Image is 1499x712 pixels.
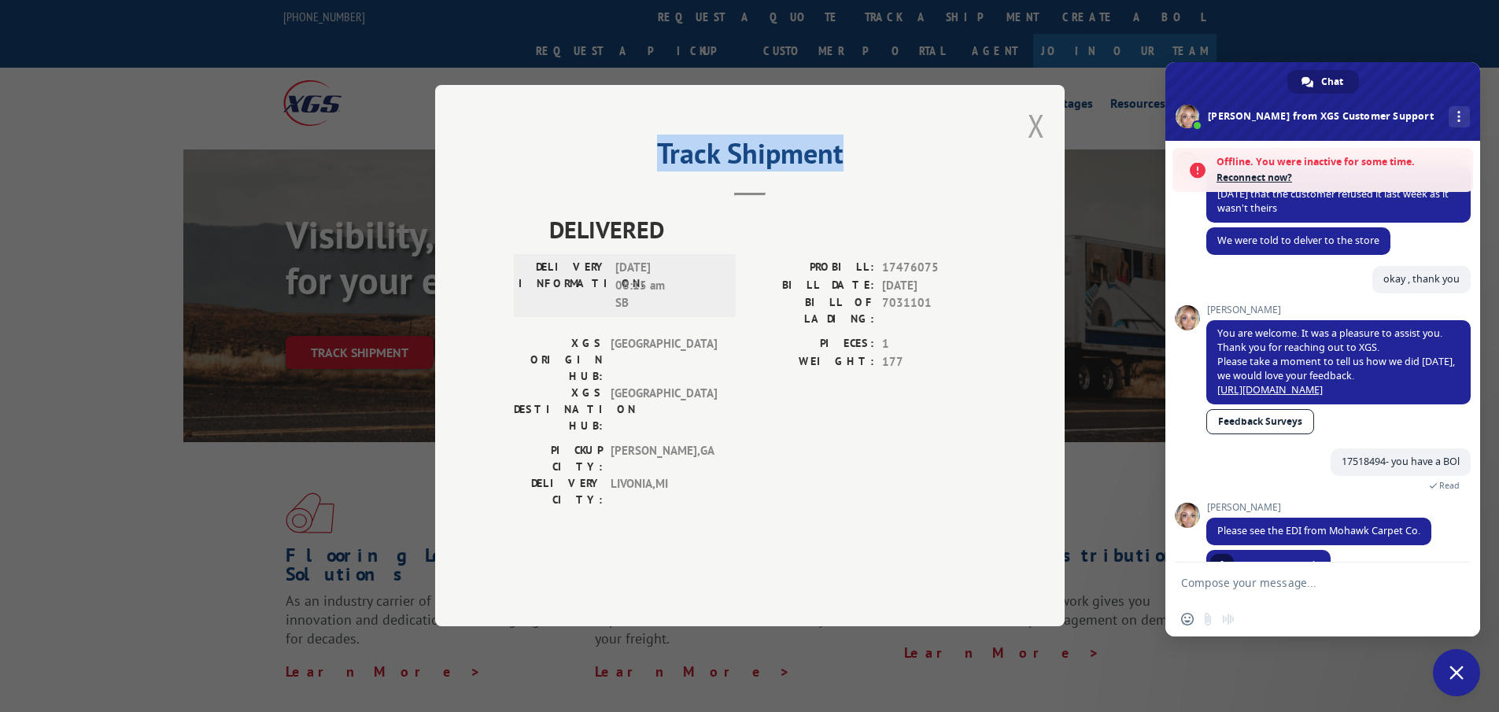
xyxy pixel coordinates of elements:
[882,353,986,371] span: 177
[882,260,986,278] span: 17476075
[750,336,874,354] label: PIECES:
[1287,70,1359,94] div: Chat
[1181,576,1430,590] textarea: Compose your message...
[514,443,603,476] label: PICKUP CITY:
[514,476,603,509] label: DELIVERY CITY:
[750,353,874,371] label: WEIGHT:
[519,260,607,313] label: DELIVERY INFORMATION:
[514,386,603,435] label: XGS DESTINATION HUB:
[1217,234,1379,247] span: We were told to delver to the store
[611,336,717,386] span: [GEOGRAPHIC_DATA]
[611,443,717,476] span: [PERSON_NAME] , GA
[611,476,717,509] span: LIVONIA , MI
[1181,613,1194,625] span: Insert an emoji
[1449,106,1470,127] div: More channels
[1217,383,1323,397] a: [URL][DOMAIN_NAME]
[1383,272,1460,286] span: okay , thank you
[882,336,986,354] span: 1
[1342,455,1460,468] span: 17518494- you have a BOl
[514,142,986,172] h2: Track Shipment
[1028,105,1045,146] button: Close modal
[549,212,986,248] span: DELIVERED
[1217,326,1455,397] span: You are welcome. It was a pleasure to assist you. Thank you for reaching out to XGS. Please take ...
[1217,524,1420,537] span: Please see the EDI from Mohawk Carpet Co.
[750,295,874,328] label: BILL OF LADING:
[1439,480,1460,491] span: Read
[514,336,603,386] label: XGS ORIGIN HUB:
[1321,70,1343,94] span: Chat
[615,260,722,313] span: [DATE] 08:15 am SB
[882,277,986,295] span: [DATE]
[1217,154,1465,170] span: Offline. You were inactive for some time.
[1217,173,1459,215] span: To the store. Home Depot Supplier hub was advised [DATE] that the customer refused it last week a...
[1217,170,1465,186] span: Reconnect now?
[882,295,986,328] span: 7031101
[1242,558,1319,572] span: BOL 5354864.pdf
[611,386,717,435] span: [GEOGRAPHIC_DATA]
[750,260,874,278] label: PROBILL:
[750,277,874,295] label: BILL DATE:
[1206,304,1471,315] span: [PERSON_NAME]
[1206,502,1431,513] span: [PERSON_NAME]
[1433,649,1480,696] div: Close chat
[1206,409,1314,434] a: Feedback Surveys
